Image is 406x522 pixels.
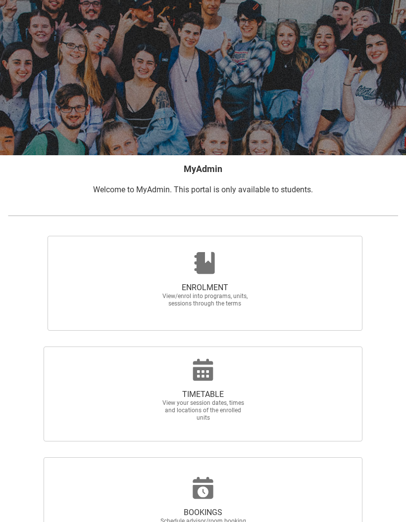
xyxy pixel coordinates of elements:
span: Welcome to MyAdmin. This portal is only available to students. [93,185,313,194]
span: BOOKINGS [159,508,247,518]
span: TIMETABLE [159,390,247,399]
span: View/enrol into programs, units, sessions through the terms [161,293,249,307]
span: View your session dates, times and locations of the enrolled units [159,399,247,422]
h2: MyAdmin [8,163,398,175]
span: ENROLMENT [161,283,249,293]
